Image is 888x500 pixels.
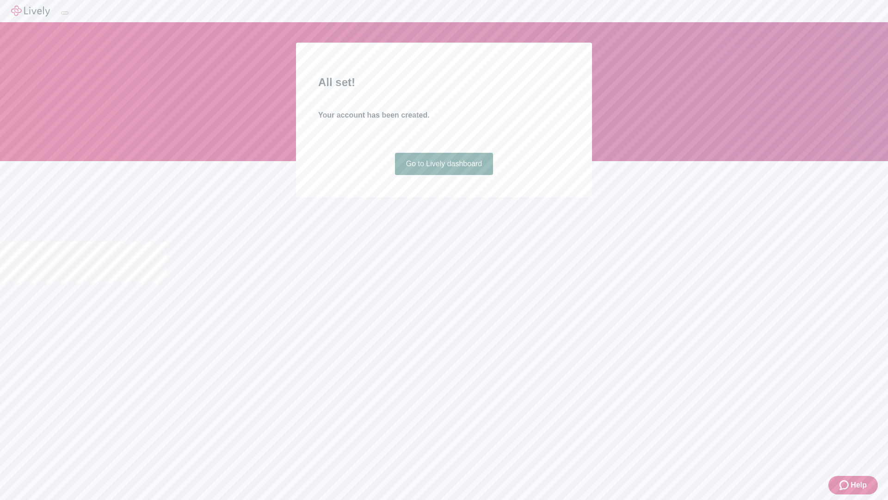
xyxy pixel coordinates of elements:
[318,74,570,91] h2: All set!
[828,476,878,494] button: Zendesk support iconHelp
[395,153,493,175] a: Go to Lively dashboard
[61,12,68,14] button: Log out
[851,480,867,491] span: Help
[11,6,50,17] img: Lively
[318,110,570,121] h4: Your account has been created.
[839,480,851,491] svg: Zendesk support icon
